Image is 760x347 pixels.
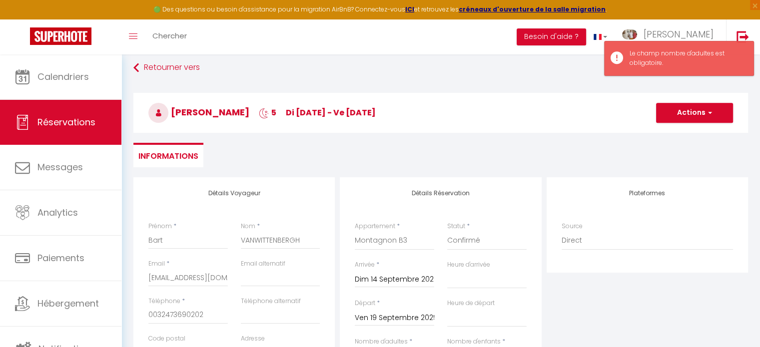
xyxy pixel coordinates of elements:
[148,334,185,344] label: Code postal
[148,259,165,269] label: Email
[447,260,490,270] label: Heure d'arrivée
[152,30,187,41] span: Chercher
[37,252,84,264] span: Paiements
[459,5,606,13] a: créneaux d'ouverture de la salle migration
[562,222,583,231] label: Source
[241,259,285,269] label: Email alternatif
[37,161,83,173] span: Messages
[37,206,78,219] span: Analytics
[562,190,733,197] h4: Plateformes
[148,106,249,118] span: [PERSON_NAME]
[622,29,637,39] img: ...
[8,4,38,34] button: Ouvrir le widget de chat LiveChat
[737,30,749,43] img: logout
[30,27,91,45] img: Super Booking
[148,222,172,231] label: Prénom
[355,337,408,347] label: Nombre d'adultes
[37,297,99,310] span: Hébergement
[37,116,95,128] span: Réservations
[355,299,375,308] label: Départ
[241,297,301,306] label: Téléphone alternatif
[241,222,255,231] label: Nom
[37,70,89,83] span: Calendriers
[656,103,733,123] button: Actions
[615,19,726,54] a: ... [PERSON_NAME]
[355,190,526,197] h4: Détails Réservation
[133,143,203,167] li: Informations
[447,337,501,347] label: Nombre d'enfants
[355,260,375,270] label: Arrivée
[630,49,744,68] div: Le champ nombre d'adultes est obligatoire.
[286,107,376,118] span: di [DATE] - ve [DATE]
[447,299,495,308] label: Heure de départ
[148,190,320,197] h4: Détails Voyageur
[133,59,748,77] a: Retourner vers
[259,107,276,118] span: 5
[405,5,414,13] a: ICI
[644,28,714,40] span: [PERSON_NAME]
[447,222,465,231] label: Statut
[241,334,265,344] label: Adresse
[145,19,194,54] a: Chercher
[355,222,395,231] label: Appartement
[517,28,586,45] button: Besoin d'aide ?
[148,297,180,306] label: Téléphone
